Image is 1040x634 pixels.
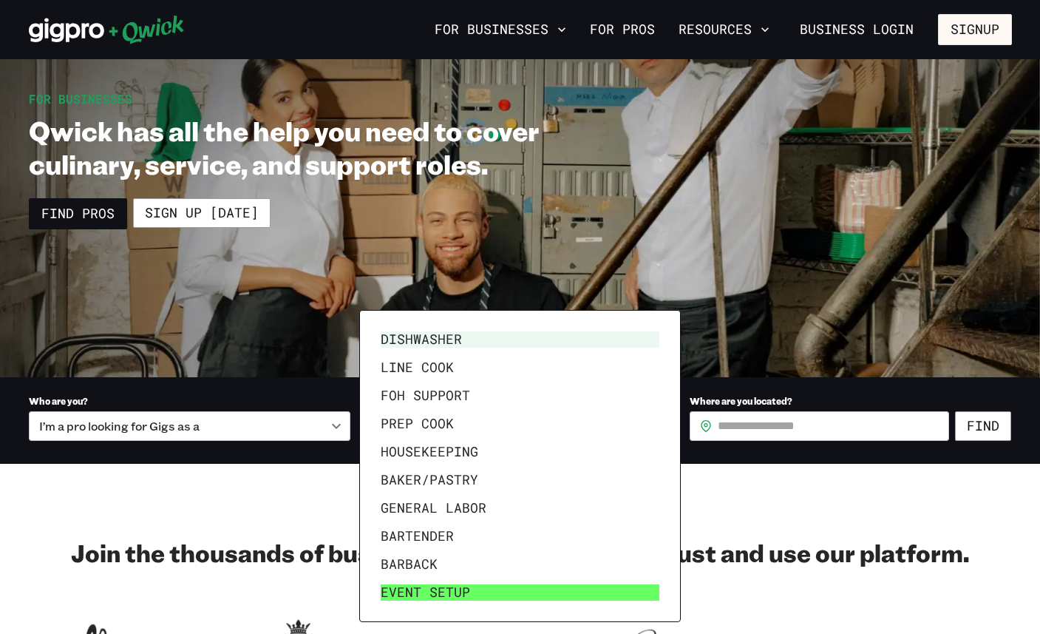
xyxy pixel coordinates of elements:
[375,410,665,438] li: Prep Cook
[375,522,665,550] li: Bartender
[375,354,665,382] li: Line Cook
[375,438,665,466] li: Housekeeping
[375,466,665,494] li: Baker/Pastry
[375,326,665,354] li: Dishwasher
[375,382,665,410] li: FOH Support
[375,494,665,522] li: General Labor
[375,579,665,607] li: Event Setup
[375,550,665,579] li: Barback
